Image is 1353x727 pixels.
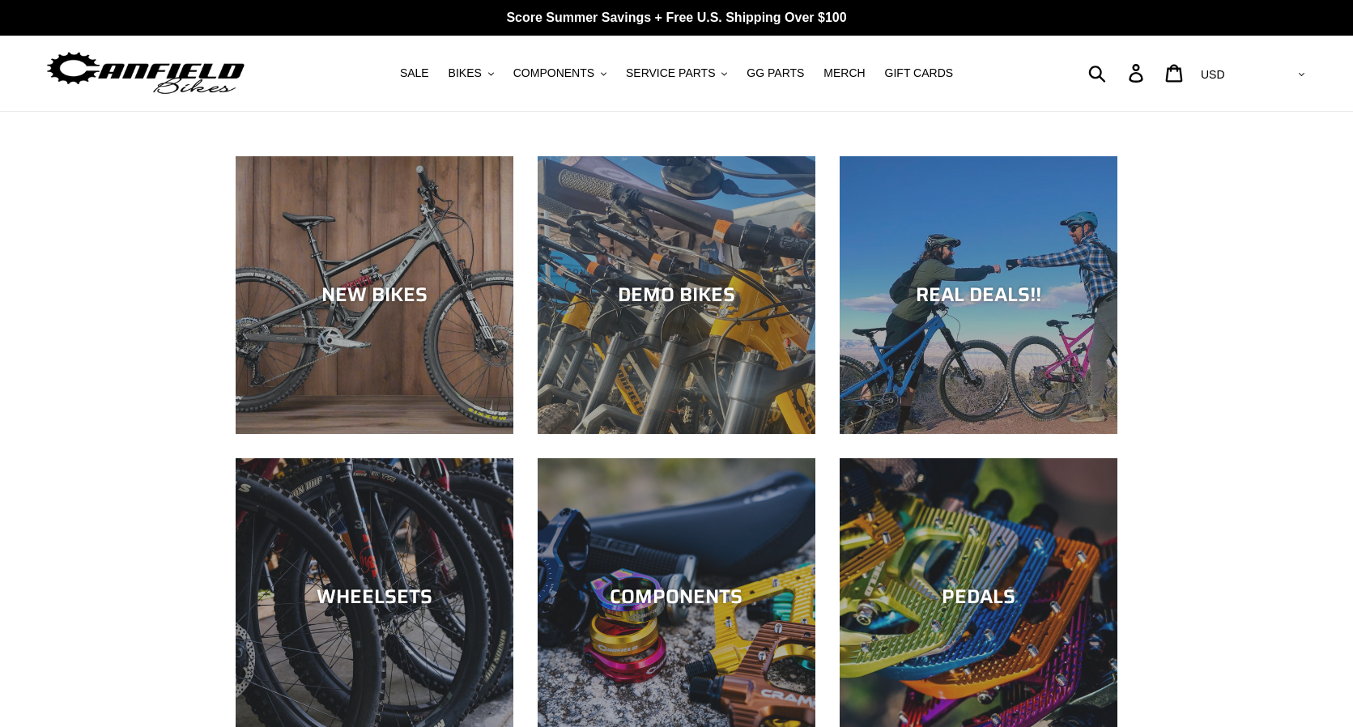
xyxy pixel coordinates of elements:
[626,66,715,80] span: SERVICE PARTS
[747,66,804,80] span: GG PARTS
[877,62,962,84] a: GIFT CARDS
[738,62,812,84] a: GG PARTS
[1097,55,1138,91] input: Search
[538,585,815,609] div: COMPONENTS
[840,585,1117,609] div: PEDALS
[392,62,437,84] a: SALE
[618,62,735,84] button: SERVICE PARTS
[840,156,1117,434] a: REAL DEALS!!
[449,66,482,80] span: BIKES
[236,156,513,434] a: NEW BIKES
[840,283,1117,307] div: REAL DEALS!!
[815,62,873,84] a: MERCH
[823,66,865,80] span: MERCH
[236,585,513,609] div: WHEELSETS
[400,66,429,80] span: SALE
[236,283,513,307] div: NEW BIKES
[513,66,594,80] span: COMPONENTS
[505,62,615,84] button: COMPONENTS
[45,48,247,99] img: Canfield Bikes
[538,283,815,307] div: DEMO BIKES
[538,156,815,434] a: DEMO BIKES
[885,66,954,80] span: GIFT CARDS
[440,62,502,84] button: BIKES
